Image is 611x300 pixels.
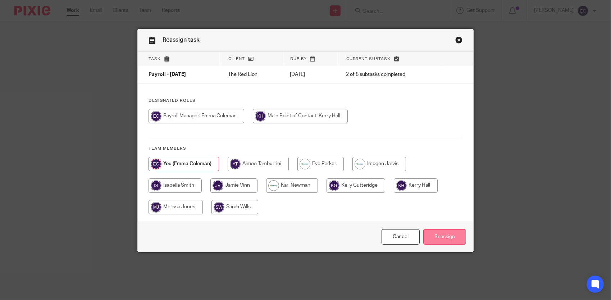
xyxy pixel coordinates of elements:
p: The Red Lion [228,71,275,78]
span: Current subtask [346,57,391,61]
span: Task [149,57,161,61]
a: Close this dialog window [455,36,462,46]
h4: Designated Roles [149,98,462,104]
span: Payroll - [DATE] [149,72,186,77]
td: 2 of 8 subtasks completed [339,66,443,83]
span: Client [228,57,245,61]
p: [DATE] [290,71,332,78]
span: Reassign task [163,37,200,43]
span: Due by [290,57,307,61]
a: Close this dialog window [382,229,420,245]
input: Reassign [423,229,466,245]
h4: Team members [149,146,462,151]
